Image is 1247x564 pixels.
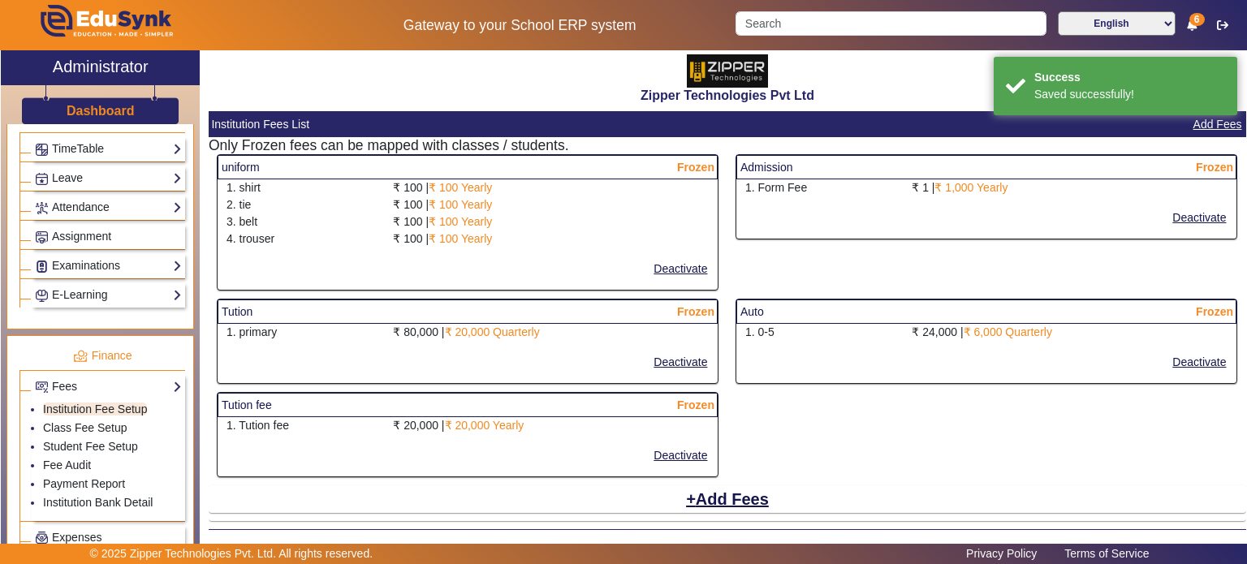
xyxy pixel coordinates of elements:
[36,532,48,544] img: Payroll.png
[1189,13,1205,26] span: 6
[1196,304,1233,321] span: Frozen
[209,529,1246,552] mat-card-header: Fee Due Date
[19,347,185,364] p: Finance
[43,440,138,453] a: Student Fee Setup
[43,496,153,509] a: Institution Bank Detail
[43,459,91,471] a: Fee Audit
[73,349,88,364] img: finance.png
[684,485,770,513] button: Add Fees
[67,103,135,118] h3: Dashboard
[321,17,718,34] h5: Gateway to your School ERP system
[1196,159,1233,176] span: Frozen
[1034,69,1225,86] div: Success
[1171,352,1228,372] button: Deactivate
[958,543,1045,564] a: Privacy Policy
[904,324,1237,341] div: ₹ 24,000 |
[904,179,1237,196] div: ₹ 1 |
[1192,114,1244,135] button: Add Fees
[52,230,111,243] span: Assignment
[43,403,147,415] a: Institution Fee Setup
[53,57,149,76] h2: Administrator
[36,231,48,243] img: Assignments.png
[687,54,768,88] img: 36227e3f-cbf6-4043-b8fc-b5c5f2957d0a
[43,477,125,490] a: Payment Report
[1034,86,1225,103] div: Saved successfully!
[736,11,1046,36] input: Search
[1056,543,1157,564] a: Terms of Service
[43,421,127,434] a: Class Fee Setup
[1171,208,1228,228] button: Deactivate
[52,531,101,544] span: Expenses
[90,545,373,562] p: © 2025 Zipper Technologies Pvt. Ltd. All rights reserved.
